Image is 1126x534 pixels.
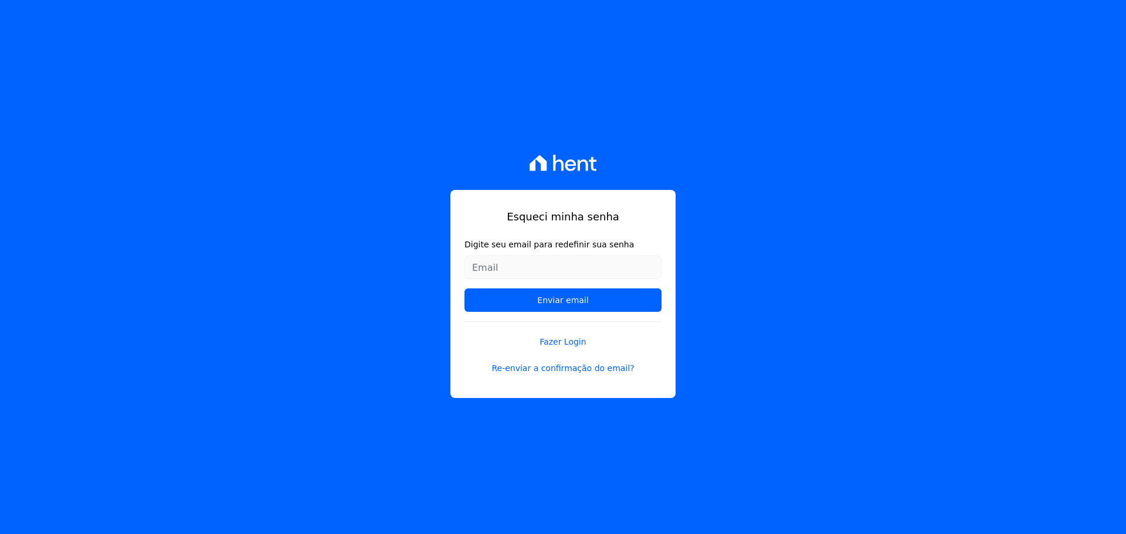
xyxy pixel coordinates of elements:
label: Digite seu email para redefinir sua senha [464,239,662,251]
h1: Esqueci minha senha [464,209,662,225]
a: Re-enviar a confirmação do email? [464,362,662,375]
a: Fazer Login [464,321,662,348]
input: Email [464,256,662,279]
input: Enviar email [464,288,662,312]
